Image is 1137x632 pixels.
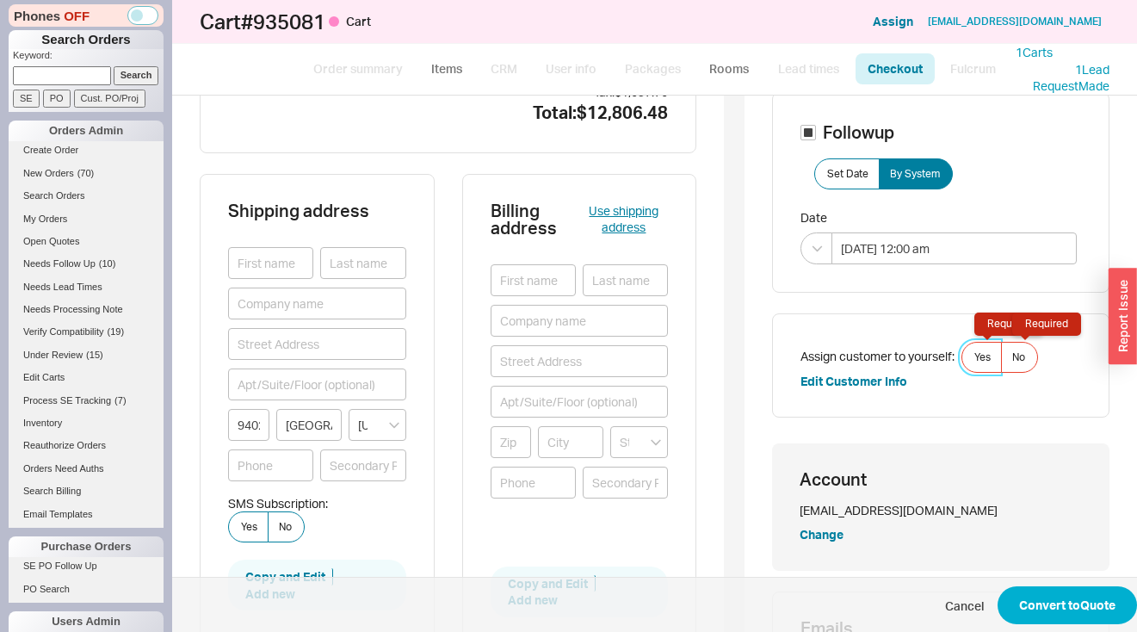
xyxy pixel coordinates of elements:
[64,7,90,25] span: OFF
[9,255,164,273] a: Needs Follow Up(10)
[998,586,1137,624] button: Convert toQuote
[491,305,669,337] input: Company name
[800,373,907,390] button: Edit Customer Info
[1019,595,1115,616] span: Convert to Quote
[697,53,762,84] a: Rooms
[23,395,111,406] span: Process SE Tracking
[23,350,83,360] span: Under Review
[491,386,669,418] input: Apt/Suite/Floor (optional)
[800,471,1082,488] h3: Account
[9,30,164,49] h1: Search Orders
[9,346,164,364] a: Under Review(15)
[228,409,269,441] input: Zip
[508,575,596,592] button: Copy and Edit
[9,187,164,205] a: Search Orders
[389,422,399,429] svg: open menu
[228,496,328,511] span: SMS Subscription:
[228,328,406,360] input: Street Address
[580,202,668,236] button: Use shipping address
[9,232,164,251] a: Open Quotes
[800,526,843,543] button: Change
[800,210,1076,226] span: Date
[276,409,342,441] input: City
[974,313,1043,336] div: Required
[538,426,603,458] input: City
[1012,313,1081,336] div: Required
[9,4,164,27] div: Phones
[974,350,991,364] span: Yes
[856,53,935,84] a: Checkout
[583,467,668,499] input: Secondary Phone
[320,449,405,481] input: Secondary Phone
[9,536,164,557] div: Purchase Orders
[823,121,894,145] span: Followup
[228,247,313,279] input: First name
[228,369,406,400] input: Apt/Suite/Floor (optional)
[23,326,104,337] span: Verify Compatibility
[108,326,125,337] span: ( 19 )
[522,101,668,125] div: Total: $12,806.48
[800,502,1082,519] div: [EMAIL_ADDRESS][DOMAIN_NAME]
[491,467,576,499] input: Phone
[9,580,164,598] a: PO Search
[114,66,159,84] input: Search
[491,202,580,237] h3: Billing address
[23,258,96,269] span: Needs Follow Up
[9,392,164,410] a: Process SE Tracking(7)
[873,13,913,30] button: Assign
[13,49,164,66] p: Keyword:
[533,53,609,84] a: User info
[23,168,74,178] span: New Orders
[890,167,940,181] span: By System
[491,426,532,458] input: Zip
[1016,45,1053,59] a: 1Carts
[228,288,406,319] input: Company name
[9,482,164,500] a: Search Billing
[419,53,475,84] a: Items
[9,437,164,455] a: Reauthorize Orders
[9,414,164,432] a: Inventory
[241,520,257,534] span: Yes
[827,167,868,181] span: Set Date
[938,53,1009,84] a: Fulcrum
[301,53,416,84] a: Order summary
[800,349,955,363] span: Assign customer to yourself:
[228,202,369,220] h3: Shipping address
[9,323,164,341] a: Verify Compatibility(19)
[74,90,145,108] input: Cust. PO/Proj
[9,164,164,183] a: New Orders(70)
[928,15,1102,28] a: [EMAIL_ADDRESS][DOMAIN_NAME]
[9,611,164,632] div: Users Admin
[228,449,313,481] input: Phone
[245,568,333,586] button: Copy and Edit
[9,557,164,575] a: SE PO Follow Up
[9,301,164,319] a: Needs Processing Note
[9,369,164,387] a: Edit Carts
[9,210,164,228] a: My Orders
[613,53,694,84] a: Packages
[945,597,984,614] span: Cancel
[320,247,405,279] input: Last name
[1012,350,1025,364] span: No
[583,264,668,296] input: Last name
[346,14,371,28] span: Cart
[491,264,576,296] input: First name
[800,125,816,140] input: Followup
[114,395,126,406] span: ( 7 )
[765,53,852,84] a: Lead times
[77,168,95,178] span: ( 70 )
[86,350,103,360] span: ( 15 )
[9,505,164,524] a: Email Templates
[9,460,164,478] a: Orders Need Auths
[9,141,164,159] a: Create Order
[43,90,71,108] input: PO
[279,520,292,534] span: No
[349,409,406,441] input: State
[23,304,123,314] span: Needs Processing Note
[610,426,668,458] input: State
[651,439,661,446] svg: open menu
[9,278,164,296] a: Needs Lead Times
[99,258,116,269] span: ( 10 )
[491,345,669,377] input: Street Address
[200,9,573,34] h1: Cart # 935081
